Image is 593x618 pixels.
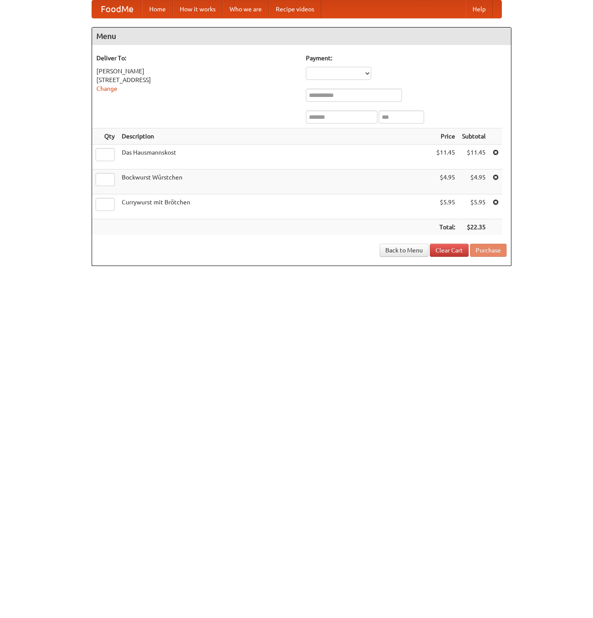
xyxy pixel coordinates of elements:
[173,0,223,18] a: How it works
[433,194,459,219] td: $5.95
[118,145,433,169] td: Das Hausmannskost
[92,28,511,45] h4: Menu
[96,76,297,84] div: [STREET_ADDRESS]
[118,169,433,194] td: Bockwurst Würstchen
[306,54,507,62] h5: Payment:
[96,54,297,62] h5: Deliver To:
[223,0,269,18] a: Who we are
[466,0,493,18] a: Help
[96,85,117,92] a: Change
[142,0,173,18] a: Home
[433,219,459,235] th: Total:
[433,169,459,194] td: $4.95
[380,244,428,257] a: Back to Menu
[430,244,469,257] a: Clear Cart
[459,128,489,145] th: Subtotal
[433,128,459,145] th: Price
[96,67,297,76] div: [PERSON_NAME]
[118,128,433,145] th: Description
[269,0,321,18] a: Recipe videos
[433,145,459,169] td: $11.45
[459,194,489,219] td: $5.95
[459,169,489,194] td: $4.95
[459,219,489,235] th: $22.35
[459,145,489,169] td: $11.45
[470,244,507,257] button: Purchase
[92,128,118,145] th: Qty
[118,194,433,219] td: Currywurst mit Brötchen
[92,0,142,18] a: FoodMe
